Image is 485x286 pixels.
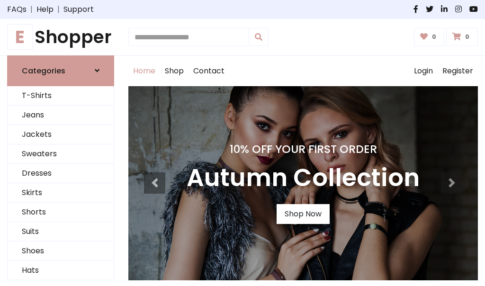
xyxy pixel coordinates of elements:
[128,56,160,86] a: Home
[160,56,189,86] a: Shop
[8,203,114,222] a: Shorts
[438,56,478,86] a: Register
[414,28,445,46] a: 0
[7,27,114,48] a: EShopper
[27,4,36,15] span: |
[8,125,114,144] a: Jackets
[8,183,114,203] a: Skirts
[7,27,114,48] h1: Shopper
[277,204,330,224] a: Shop Now
[187,143,420,156] h4: 10% Off Your First Order
[8,261,114,280] a: Hats
[7,55,114,86] a: Categories
[189,56,229,86] a: Contact
[187,163,420,193] h3: Autumn Collection
[8,106,114,125] a: Jeans
[7,24,33,50] span: E
[8,144,114,164] a: Sweaters
[63,4,94,15] a: Support
[8,86,114,106] a: T-Shirts
[22,66,65,75] h6: Categories
[430,33,439,41] span: 0
[7,4,27,15] a: FAQs
[463,33,472,41] span: 0
[446,28,478,46] a: 0
[36,4,54,15] a: Help
[8,222,114,241] a: Suits
[54,4,63,15] span: |
[8,241,114,261] a: Shoes
[8,164,114,183] a: Dresses
[409,56,438,86] a: Login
